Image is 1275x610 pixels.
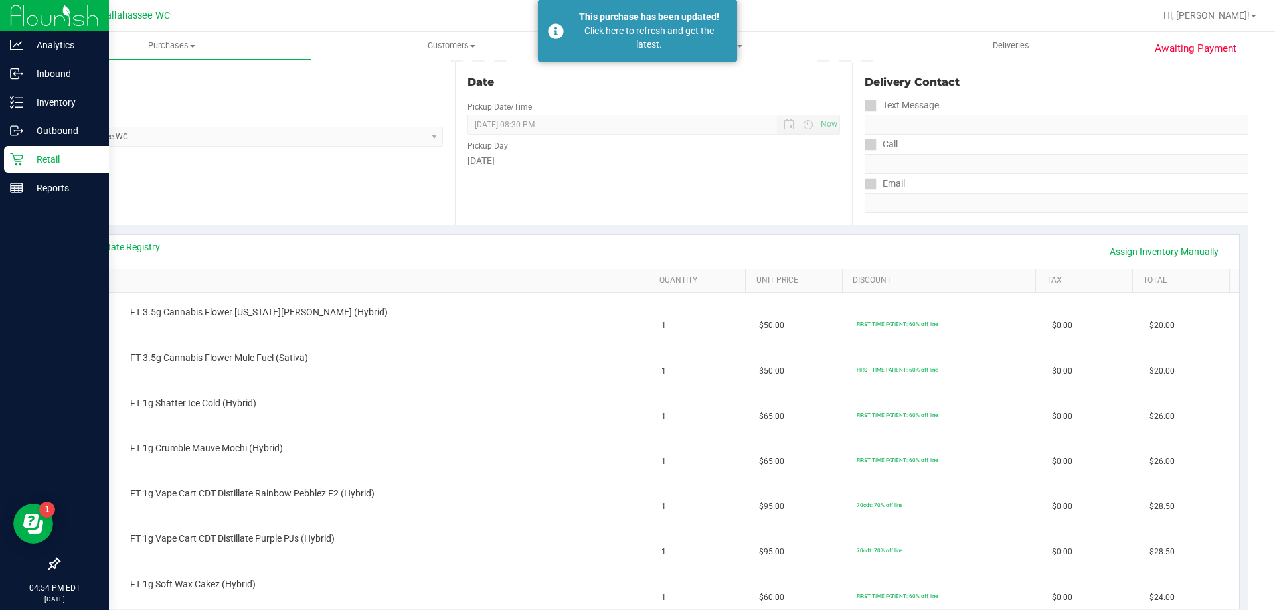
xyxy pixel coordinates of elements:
[467,154,839,168] div: [DATE]
[130,487,375,500] span: FT 1g Vape Cart CDT Distillate Rainbow Pebblez F2 (Hybrid)
[1163,10,1250,21] span: Hi, [PERSON_NAME]!
[1052,546,1072,558] span: $0.00
[865,115,1248,135] input: Format: (999) 999-9999
[10,181,23,194] inline-svg: Reports
[23,123,103,139] p: Outbound
[10,96,23,109] inline-svg: Inventory
[311,32,591,60] a: Customers
[1052,365,1072,378] span: $0.00
[1052,319,1072,332] span: $0.00
[661,500,666,513] span: 1
[857,321,938,327] span: FIRST TIME PATIENT: 60% off line
[661,591,666,604] span: 1
[23,94,103,110] p: Inventory
[857,412,938,418] span: FIRST TIME PATIENT: 60% off line
[759,500,784,513] span: $95.00
[659,275,740,286] a: Quantity
[130,532,335,545] span: FT 1g Vape Cart CDT Distillate Purple PJs (Hybrid)
[23,180,103,196] p: Reports
[23,66,103,82] p: Inbound
[1149,365,1175,378] span: $20.00
[857,366,938,373] span: FIRST TIME PATIENT: 60% off line
[759,319,784,332] span: $50.00
[661,410,666,423] span: 1
[32,40,311,52] span: Purchases
[10,124,23,137] inline-svg: Outbound
[1149,455,1175,468] span: $26.00
[467,101,532,113] label: Pickup Date/Time
[857,502,902,508] span: 70cdt: 70% off line
[1143,275,1224,286] a: Total
[865,135,898,154] label: Call
[130,306,388,319] span: FT 3.5g Cannabis Flower [US_STATE][PERSON_NAME] (Hybrid)
[1052,591,1072,604] span: $0.00
[759,410,784,423] span: $65.00
[32,32,311,60] a: Purchases
[6,594,103,604] p: [DATE]
[871,32,1151,60] a: Deliveries
[571,10,727,24] div: This purchase has been updated!
[661,455,666,468] span: 1
[1047,275,1128,286] a: Tax
[1149,410,1175,423] span: $26.00
[10,153,23,166] inline-svg: Retail
[865,74,1248,90] div: Delivery Contact
[58,74,443,90] div: Location
[1149,546,1175,558] span: $28.50
[467,140,508,152] label: Pickup Day
[130,442,283,455] span: FT 1g Crumble Mauve Mochi (Hybrid)
[857,547,902,554] span: 70cdt: 70% off line
[10,38,23,52] inline-svg: Analytics
[1155,41,1236,56] span: Awaiting Payment
[759,591,784,604] span: $60.00
[130,578,256,591] span: FT 1g Soft Wax Cakez (Hybrid)
[661,365,666,378] span: 1
[759,455,784,468] span: $65.00
[857,593,938,599] span: FIRST TIME PATIENT: 60% off line
[1149,319,1175,332] span: $20.00
[1052,500,1072,513] span: $0.00
[10,67,23,80] inline-svg: Inbound
[865,174,905,193] label: Email
[756,275,837,286] a: Unit Price
[130,352,308,364] span: FT 3.5g Cannabis Flower Mule Fuel (Sativa)
[101,10,170,21] span: Tallahassee WC
[857,457,938,463] span: FIRST TIME PATIENT: 60% off line
[759,546,784,558] span: $95.00
[312,40,590,52] span: Customers
[759,365,784,378] span: $50.00
[39,502,55,518] iframe: Resource center unread badge
[13,504,53,544] iframe: Resource center
[865,154,1248,174] input: Format: (999) 999-9999
[1149,591,1175,604] span: $24.00
[78,275,643,286] a: SKU
[130,397,256,410] span: FT 1g Shatter Ice Cold (Hybrid)
[853,275,1031,286] a: Discount
[1101,240,1227,263] a: Assign Inventory Manually
[80,240,160,254] a: View State Registry
[571,24,727,52] div: Click here to refresh and get the latest.
[6,582,103,594] p: 04:54 PM EDT
[23,37,103,53] p: Analytics
[975,40,1047,52] span: Deliveries
[23,151,103,167] p: Retail
[661,319,666,332] span: 1
[1149,500,1175,513] span: $28.50
[661,546,666,558] span: 1
[467,74,839,90] div: Date
[1052,455,1072,468] span: $0.00
[865,96,939,115] label: Text Message
[1052,410,1072,423] span: $0.00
